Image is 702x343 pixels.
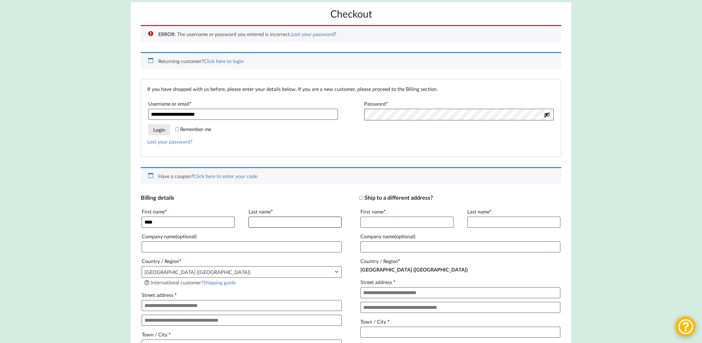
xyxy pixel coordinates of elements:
label: Password [364,99,554,109]
a: Click here to enter your code [193,173,257,179]
h3: Billing details [141,194,343,201]
label: Company name [360,231,560,241]
button: Login [148,124,170,135]
div: Returning customer? [141,52,561,69]
label: First name [360,207,453,217]
label: Street address [142,290,342,300]
strong: [GEOGRAPHIC_DATA] ([GEOGRAPHIC_DATA]) [360,266,468,272]
label: Last name [249,207,342,217]
span: (optional) [176,233,196,239]
input: Remember me [175,127,179,131]
label: Town / City [360,317,560,327]
input: Ship to a different address? [359,196,363,200]
span: United Kingdom (UK) [142,266,341,277]
div: Have a coupon? [141,167,561,184]
label: Username or email [148,99,338,109]
span: Remember me [180,126,211,132]
a: Shipping guide [203,279,236,285]
label: Country / Region [360,256,560,266]
span: Ship to a different address? [364,194,433,201]
span: Country / Region [142,266,342,278]
label: Country / Region [142,256,342,266]
span: (optional) [395,233,415,239]
label: Street address [360,277,560,287]
label: Last name [467,207,560,217]
p: If you have shopped with us before, please enter your details below. If you are a new customer, p... [147,86,555,93]
a: Lost your password? [147,139,192,145]
label: Town / City [142,330,342,340]
label: Company name [142,231,342,241]
a: Click here to login [204,58,244,64]
a: Lost your password [291,31,334,37]
button: Show password [543,111,550,118]
label: First name [142,207,235,217]
strong: ERROR [158,31,175,37]
h1: Checkout [141,7,561,20]
li: : The username or password you entered is incorrect. ? [158,31,551,37]
div: International customer? [144,279,339,286]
